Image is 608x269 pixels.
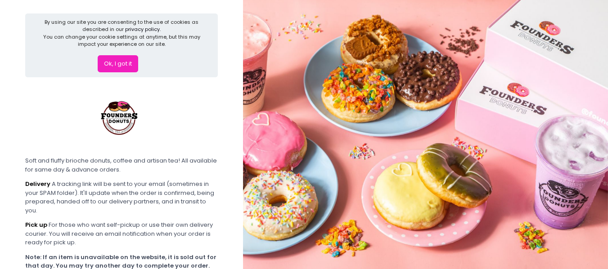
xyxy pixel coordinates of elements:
[41,18,203,48] div: By using our site you are consenting to the use of cookies as described in our You can change you...
[25,220,47,229] b: Pick up
[86,83,154,150] img: Founders Donuts
[25,220,218,247] div: For those who want self-pickup or use their own delivery courier. You will receive an email notif...
[25,180,50,188] b: Delivery
[125,26,161,33] a: privacy policy.
[98,55,138,72] button: Ok, I got it
[25,156,218,174] div: Soft and fluffy brioche donuts, coffee and artisan tea! All available for same day & advance orders.
[25,180,218,215] div: A tracking link will be sent to your email (sometimes in your SPAM folder). It'll update when the...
